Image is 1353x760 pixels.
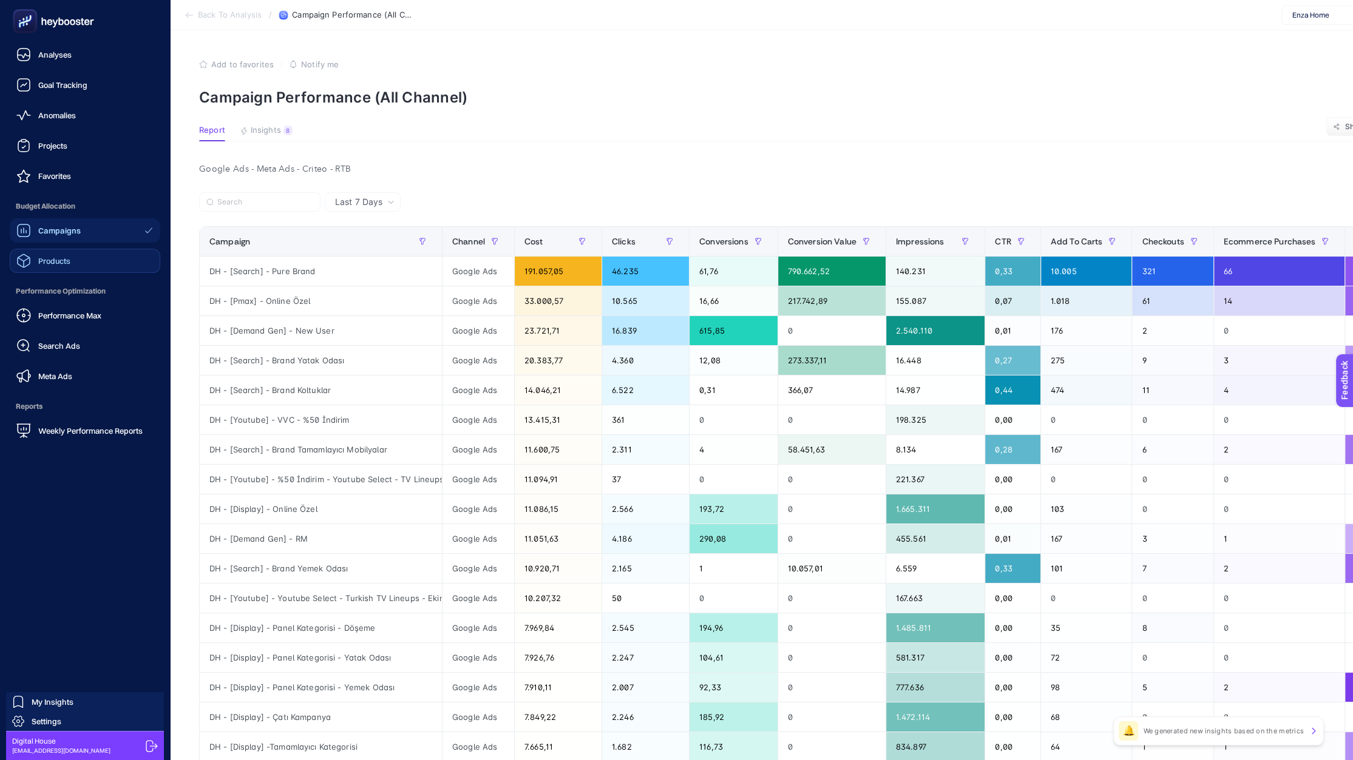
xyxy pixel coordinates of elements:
div: 10.005 [1041,257,1132,286]
div: 217.742,89 [778,286,886,315]
span: Products [38,256,70,266]
span: Report [199,126,225,135]
div: 7 [1132,554,1213,583]
div: 7.849,22 [515,702,602,731]
span: Reports [10,394,160,419]
div: 3 [1214,346,1345,375]
div: 191.057,05 [515,257,602,286]
div: 61 [1132,286,1213,315]
div: 14 [1214,286,1345,315]
div: 0 [1132,643,1213,672]
div: 6.559 [886,554,985,583]
a: Goal Tracking [10,73,160,97]
div: 0,01 [985,524,1040,553]
a: Settings [6,711,164,731]
div: DH - [Demand Gen] - New User [200,316,442,345]
div: Google Ads [443,346,514,375]
a: Search Ads [10,334,160,358]
span: Goal Tracking [38,80,87,90]
div: 1.485.811 [886,613,985,642]
div: 290,08 [690,524,778,553]
div: 72 [1041,643,1132,672]
div: 0 [1214,494,1345,523]
div: 2.545 [602,613,689,642]
div: 12,08 [690,346,778,375]
div: 11 [1132,375,1213,405]
div: 1.665.311 [886,494,985,523]
div: 0 [1214,583,1345,613]
div: DH - [Search] - Brand Yatak Odası [200,346,442,375]
div: 0 [1214,465,1345,494]
div: 35 [1041,613,1132,642]
div: 0,00 [985,405,1040,434]
div: 2.311 [602,435,689,464]
div: 10.207,32 [515,583,602,613]
span: Add to favorites [211,59,274,69]
div: 185,92 [690,702,778,731]
button: Add to favorites [199,59,274,69]
span: Campaigns [38,226,81,235]
div: 10.920,71 [515,554,602,583]
div: 0,33 [985,554,1040,583]
div: Google Ads [443,702,514,731]
div: 0,33 [985,257,1040,286]
div: 2.540.110 [886,316,985,345]
a: Meta Ads [10,364,160,388]
div: 0 [778,494,886,523]
div: 7.910,11 [515,673,602,702]
span: My Insights [32,697,73,707]
div: 0 [1214,643,1345,672]
div: 7.926,76 [515,643,602,672]
div: 777.636 [886,673,985,702]
div: 8 [283,126,293,135]
span: Add To Carts [1051,237,1103,246]
span: Settings [32,716,61,726]
div: 366,07 [778,375,886,405]
div: 0 [1132,583,1213,613]
span: Cost [524,237,543,246]
div: 0 [1214,316,1345,345]
div: 10.057,01 [778,554,886,583]
span: Projects [38,141,67,150]
div: 0 [778,673,886,702]
div: DH - [Youtube] - VVC - %50 İndirim [200,405,442,434]
div: 6.522 [602,375,689,405]
div: 167 [1041,435,1132,464]
div: DH - [Youtube] - %50 İndirim - Youtube Select - TV Lineups [200,465,442,494]
div: DH - [Search] - Pure Brand [200,257,442,286]
span: Weekly Performance Reports [38,426,143,435]
div: 68 [1041,702,1132,731]
div: Google Ads [443,286,514,315]
span: Conversions [699,237,748,246]
div: DH - [Display] - Panel Kategorisi - Yatak Odası [200,643,442,672]
span: Impressions [896,237,944,246]
div: 1.018 [1041,286,1132,315]
div: 14.987 [886,375,985,405]
div: 98 [1041,673,1132,702]
div: 0 [778,465,886,494]
div: 0 [778,405,886,434]
div: 0 [778,524,886,553]
a: My Insights [6,692,164,711]
span: Back To Analysis [198,10,262,20]
div: 33.000,57 [515,286,602,315]
div: 2.165 [602,554,689,583]
div: Google Ads [443,554,514,583]
span: Favorites [38,171,71,181]
div: Google Ads [443,316,514,345]
span: / [269,10,272,19]
span: Search Ads [38,341,80,351]
div: 2.246 [602,702,689,731]
div: 46.235 [602,257,689,286]
span: CTR [995,237,1011,246]
div: Google Ads [443,673,514,702]
div: 0,28 [985,435,1040,464]
div: 37 [602,465,689,494]
a: Anomalies [10,103,160,127]
span: [EMAIL_ADDRESS][DOMAIN_NAME] [12,746,110,755]
span: Budget Allocation [10,194,160,218]
div: Google Ads [443,494,514,523]
div: 11.094,91 [515,465,602,494]
div: 5 [1132,673,1213,702]
div: Google Ads [443,613,514,642]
